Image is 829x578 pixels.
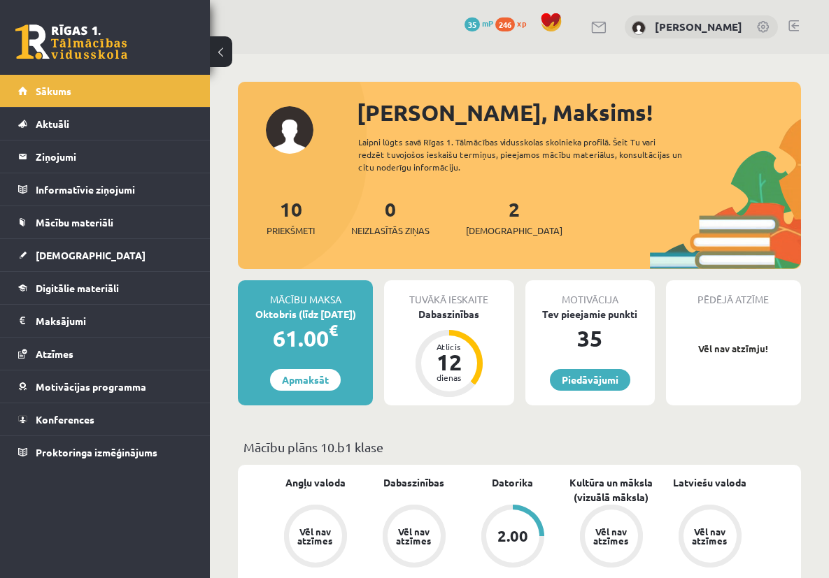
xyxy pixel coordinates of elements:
div: 2.00 [497,528,528,544]
a: Motivācijas programma [18,370,192,403]
span: 35 [465,17,480,31]
span: Digitālie materiāli [36,282,119,294]
a: 0Neizlasītās ziņas [351,196,430,238]
span: Neizlasītās ziņas [351,224,430,238]
legend: Maksājumi [36,305,192,337]
span: Mācību materiāli [36,216,113,229]
a: 35 mP [465,17,493,29]
a: 10Priekšmeti [267,196,315,238]
a: Ziņojumi [18,140,192,173]
a: Informatīvie ziņojumi [18,173,192,205]
a: 246 xp [495,17,533,29]
a: Kultūra un māksla (vizuālā māksla) [562,475,660,505]
a: Vēl nav atzīmes [364,505,463,570]
a: Datorika [492,475,533,490]
a: Sākums [18,75,192,107]
div: Vēl nav atzīmes [395,527,434,545]
div: Pēdējā atzīme [666,280,801,307]
a: 2[DEMOGRAPHIC_DATA] [466,196,562,238]
span: Konferences [36,413,94,426]
a: Vēl nav atzīmes [660,505,759,570]
span: Priekšmeti [267,224,315,238]
a: Digitālie materiāli [18,272,192,304]
div: [PERSON_NAME], Maksims! [357,96,801,129]
div: Tuvākā ieskaite [384,280,513,307]
a: Piedāvājumi [550,369,630,391]
span: [DEMOGRAPHIC_DATA] [466,224,562,238]
a: Dabaszinības Atlicis 12 dienas [384,307,513,399]
a: Vēl nav atzīmes [562,505,660,570]
a: Rīgas 1. Tālmācības vidusskola [15,24,127,59]
div: 35 [525,321,655,355]
a: Maksājumi [18,305,192,337]
div: Laipni lūgts savā Rīgas 1. Tālmācības vidusskolas skolnieka profilā. Šeit Tu vari redzēt tuvojošo... [358,136,696,173]
span: [DEMOGRAPHIC_DATA] [36,249,146,261]
div: Oktobris (līdz [DATE]) [238,307,373,321]
a: Angļu valoda [285,475,346,490]
a: Latviešu valoda [673,475,746,490]
div: Vēl nav atzīmes [592,527,631,545]
div: Tev pieejamie punkti [525,307,655,321]
a: Vēl nav atzīmes [266,505,364,570]
span: € [329,320,338,340]
span: mP [482,17,493,29]
a: Atzīmes [18,338,192,370]
legend: Ziņojumi [36,140,192,173]
div: Vēl nav atzīmes [690,527,730,545]
div: 12 [428,351,470,373]
a: Proktoringa izmēģinājums [18,436,192,468]
a: 2.00 [463,505,562,570]
a: Aktuāli [18,108,192,140]
div: Atlicis [428,342,470,351]
span: Motivācijas programma [36,380,146,393]
a: Mācību materiāli [18,206,192,238]
a: Dabaszinības [383,475,444,490]
span: Aktuāli [36,117,69,130]
p: Mācību plāns 10.b1 klase [243,438,795,456]
a: Apmaksāt [270,369,341,391]
span: 246 [495,17,515,31]
a: [DEMOGRAPHIC_DATA] [18,239,192,271]
div: Mācību maksa [238,280,373,307]
div: Vēl nav atzīmes [296,527,335,545]
a: Konferences [18,403,192,435]
div: Motivācija [525,280,655,307]
div: dienas [428,373,470,382]
div: 61.00 [238,321,373,355]
legend: Informatīvie ziņojumi [36,173,192,205]
span: Atzīmes [36,347,73,360]
a: [PERSON_NAME] [655,20,742,34]
div: Dabaszinības [384,307,513,321]
p: Vēl nav atzīmju! [673,342,794,356]
span: Proktoringa izmēģinājums [36,446,157,458]
span: xp [517,17,526,29]
span: Sākums [36,85,71,97]
img: Maksims Cibuļskis [632,21,646,35]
